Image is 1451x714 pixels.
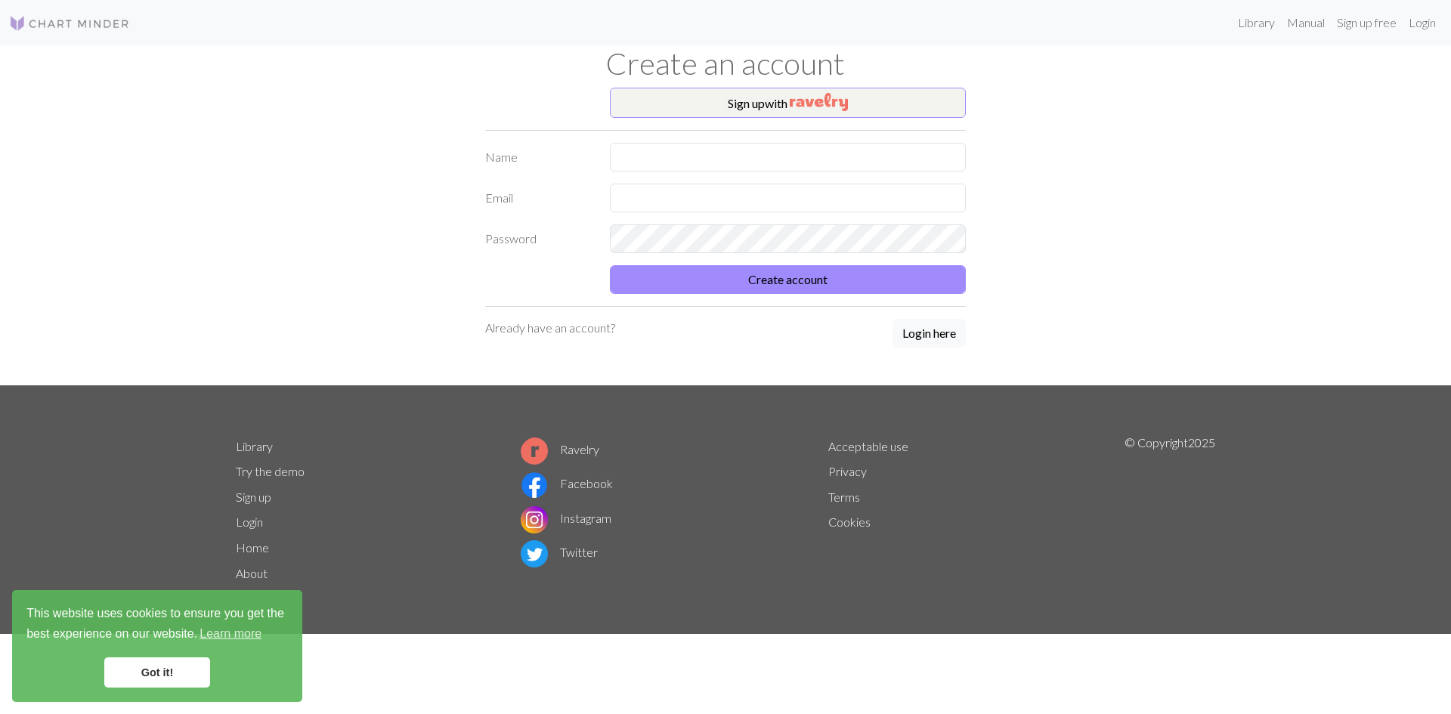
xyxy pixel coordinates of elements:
a: Library [1232,8,1281,38]
button: Login here [893,319,966,348]
span: This website uses cookies to ensure you get the best experience on our website. [26,604,288,645]
a: Privacy [828,464,867,478]
button: Create account [610,265,966,294]
a: Twitter [521,545,598,559]
img: Ravelry logo [521,437,548,465]
img: Facebook logo [521,471,548,499]
a: dismiss cookie message [104,657,210,688]
a: Login [236,515,263,529]
img: Ravelry [790,93,848,111]
label: Name [476,143,601,172]
a: Facebook [521,476,613,490]
img: Twitter logo [521,540,548,567]
p: Already have an account? [485,319,615,337]
a: Login here [893,319,966,349]
a: Sign up free [1331,8,1403,38]
a: learn more about cookies [197,623,264,645]
a: About [236,566,268,580]
a: Acceptable use [828,439,908,453]
h1: Create an account [227,45,1224,82]
a: Sign up [236,490,271,504]
button: Sign upwith [610,88,966,118]
div: cookieconsent [12,590,302,702]
a: Cookies [828,515,871,529]
a: Terms [828,490,860,504]
a: Home [236,540,269,555]
img: Instagram logo [521,506,548,533]
a: Manual [1281,8,1331,38]
label: Email [476,184,601,212]
p: © Copyright 2025 [1125,434,1215,586]
label: Password [476,224,601,253]
a: Instagram [521,511,611,525]
a: Ravelry [521,442,599,456]
a: Library [236,439,273,453]
a: Try the demo [236,464,305,478]
a: Login [1403,8,1442,38]
img: Logo [9,14,130,32]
